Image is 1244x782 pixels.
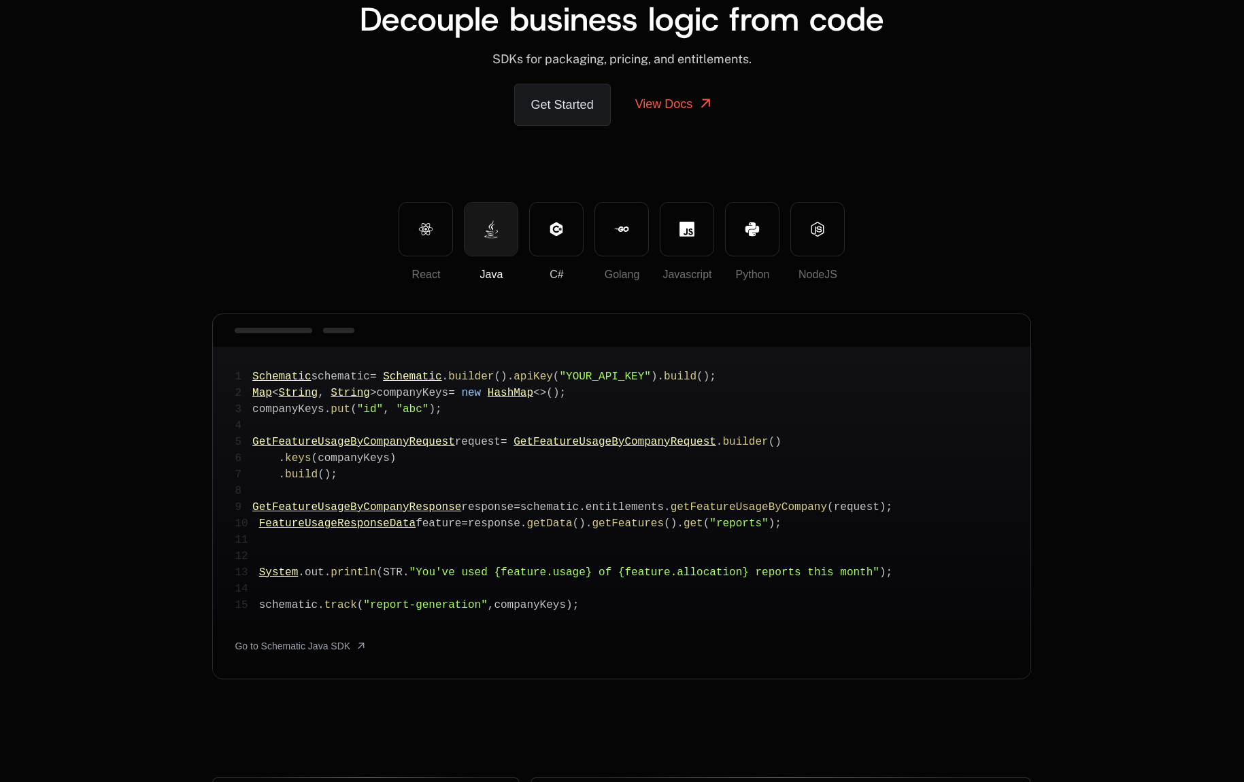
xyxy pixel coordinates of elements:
span: Schematic [252,371,311,383]
span: > [540,387,547,399]
span: put [331,403,350,415]
span: ( [553,371,560,383]
span: 12 [235,548,258,564]
span: String [331,387,370,399]
span: HashMap [488,387,533,399]
span: response [461,501,514,513]
span: "report-generation" [363,599,487,611]
button: Java [464,202,518,256]
div: C# [530,267,583,283]
span: 8 [235,483,252,499]
span: = [370,371,377,383]
div: React [399,267,452,283]
span: ; [775,517,781,530]
span: Map [252,387,272,399]
span: ) [390,452,397,464]
span: GetFeatureUsageByCompanyResponse [252,501,461,513]
span: Schematic [383,371,441,383]
span: ) [879,566,886,579]
span: ( [357,599,364,611]
span: GetFeatureUsageByCompanyRequest [514,436,716,448]
span: ( [312,452,318,464]
span: ( [546,387,553,399]
span: ) [324,469,331,481]
span: ( [696,371,703,383]
span: println [331,566,376,579]
span: < [533,387,540,399]
span: track [324,599,357,611]
span: ; [435,403,442,415]
span: 2 [235,385,252,401]
span: out [305,566,324,579]
span: = [461,517,468,530]
span: ( [827,501,834,513]
span: ) [703,371,710,383]
span: ; [559,387,566,399]
a: Get Started [514,84,611,126]
span: ( [494,371,501,383]
span: ( [377,566,384,579]
span: 11 [235,532,258,548]
span: ( [769,436,775,448]
span: < [272,387,279,399]
span: . [657,371,664,383]
div: Javascript [660,267,713,283]
span: ( [664,517,671,530]
div: Python [726,267,779,283]
span: response [468,517,520,530]
span: entitlements [586,501,664,513]
span: ( [573,517,579,530]
span: build [285,469,318,481]
span: . [318,599,324,611]
span: 7 [235,466,252,483]
span: . [324,566,331,579]
span: , [318,387,324,399]
span: request [834,501,879,513]
span: = [501,436,507,448]
span: companyKeys [252,403,324,415]
span: ) [501,371,507,383]
div: Golang [595,267,648,283]
span: , [383,403,390,415]
span: 14 [235,581,258,597]
span: Go to Schematic Java SDK [235,639,350,653]
button: NodeJS [790,202,845,256]
span: request [455,436,501,448]
span: 15 [235,597,258,613]
span: . [664,501,671,513]
span: builder [722,436,768,448]
span: schematic [520,501,579,513]
span: GetFeatureUsageByCompanyRequest [252,436,455,448]
span: ) [428,403,435,415]
span: . [586,517,592,530]
span: ; [331,469,337,481]
span: getFeatures [592,517,664,530]
span: . [507,371,514,383]
span: 13 [235,564,258,581]
span: 1 [235,369,252,385]
span: String [279,387,318,399]
span: . [403,566,409,579]
span: STR [383,566,403,579]
span: companyKeys [318,452,390,464]
span: keys [285,452,311,464]
span: apiKey [514,371,553,383]
span: schematic [259,599,318,611]
span: 10 [235,515,258,532]
span: . [520,517,527,530]
span: ) [566,599,573,611]
button: Javascript [660,202,714,256]
span: ) [775,436,781,448]
span: feature [416,517,461,530]
span: get [684,517,703,530]
span: = [448,387,455,399]
a: View Docs [619,84,730,124]
span: "You've used {feature.usage} of {feature.allocation} reports this month" [409,566,879,579]
span: ; [709,371,716,383]
span: ) [769,517,775,530]
span: . [298,566,305,579]
span: 3 [235,401,252,418]
span: ; [573,599,579,611]
span: ) [671,517,677,530]
span: 9 [235,499,252,515]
